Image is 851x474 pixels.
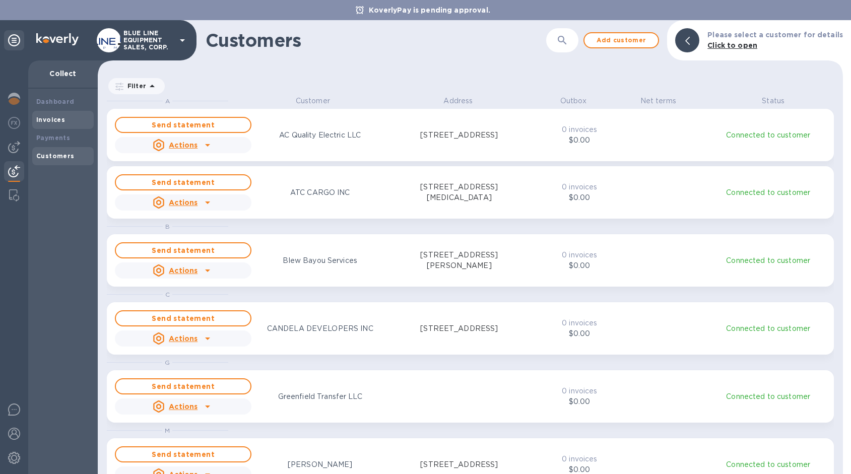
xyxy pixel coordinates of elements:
[107,302,834,355] button: Send statementActionsCANDELA DEVELOPERS INC[STREET_ADDRESS]0 invoices$0.00Connected to customer
[552,182,607,192] p: 0 invoices
[708,255,828,266] p: Connected to customer
[552,396,607,407] p: $0.00
[552,124,607,135] p: 0 invoices
[420,323,498,334] p: [STREET_ADDRESS]
[398,96,519,106] p: Address
[552,260,607,271] p: $0.00
[124,448,242,460] span: Send statement
[8,117,20,129] img: Foreign exchange
[364,5,495,15] p: KoverlyPay is pending approval.
[123,82,146,90] p: Filter
[169,266,198,275] u: Actions
[124,312,242,324] span: Send statement
[278,391,362,402] p: Greenfield Transfer LLC
[552,135,607,146] p: $0.00
[543,96,604,106] p: Outbox
[283,255,357,266] p: Blew Bayou Services
[124,119,242,131] span: Send statement
[107,109,834,161] button: Send statementActionsAC Quality Electric LLC[STREET_ADDRESS]0 invoices$0.00Connected to customer
[36,134,70,142] b: Payments
[169,141,198,149] u: Actions
[124,380,242,392] span: Send statement
[36,116,65,123] b: Invoices
[165,97,170,105] span: A
[708,459,828,470] p: Connected to customer
[115,446,251,462] button: Send statement
[290,187,350,198] p: ATC CARGO INC
[552,454,607,464] p: 0 invoices
[252,96,374,106] p: Customer
[583,32,659,48] button: Add customer
[115,378,251,394] button: Send statement
[165,427,170,434] span: M
[707,41,757,49] b: Click to open
[115,174,251,190] button: Send statement
[107,234,834,287] button: Send statementActionsBlew Bayou Services[STREET_ADDRESS][PERSON_NAME]0 invoices$0.00Connected to ...
[628,96,688,106] p: Net terms
[288,459,353,470] p: [PERSON_NAME]
[279,130,361,141] p: AC Quality Electric LLC
[708,187,828,198] p: Connected to customer
[552,250,607,260] p: 0 invoices
[115,117,251,133] button: Send statement
[36,152,75,160] b: Customers
[707,31,843,39] b: Please select a customer for details
[165,291,170,298] span: C
[420,459,498,470] p: [STREET_ADDRESS]
[708,391,828,402] p: Connected to customer
[4,30,24,50] div: Unpin categories
[206,30,504,51] h1: Customers
[165,223,170,230] span: B
[107,96,843,474] div: grid
[124,176,242,188] span: Send statement
[36,33,79,45] img: Logo
[708,130,828,141] p: Connected to customer
[552,386,607,396] p: 0 invoices
[169,402,198,411] u: Actions
[36,98,75,105] b: Dashboard
[124,244,242,256] span: Send statement
[552,328,607,339] p: $0.00
[712,96,834,106] p: Status
[552,192,607,203] p: $0.00
[169,334,198,343] u: Actions
[169,198,198,207] u: Actions
[390,250,528,271] p: [STREET_ADDRESS][PERSON_NAME]
[115,310,251,326] button: Send statement
[123,30,174,51] p: BLUE LINE EQUIPMENT SALES, CORP.
[267,323,373,334] p: CANDELA DEVELOPERS INC
[390,182,528,203] p: [STREET_ADDRESS][MEDICAL_DATA]
[593,34,650,46] span: Add customer
[107,370,834,423] button: Send statementActionsGreenfield Transfer LLC0 invoices$0.00Connected to customer
[165,359,170,366] span: G
[107,166,834,219] button: Send statementActionsATC CARGO INC[STREET_ADDRESS][MEDICAL_DATA]0 invoices$0.00Connected to customer
[552,318,607,328] p: 0 invoices
[420,130,498,141] p: [STREET_ADDRESS]
[115,242,251,258] button: Send statement
[708,323,828,334] p: Connected to customer
[36,69,90,79] p: Collect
